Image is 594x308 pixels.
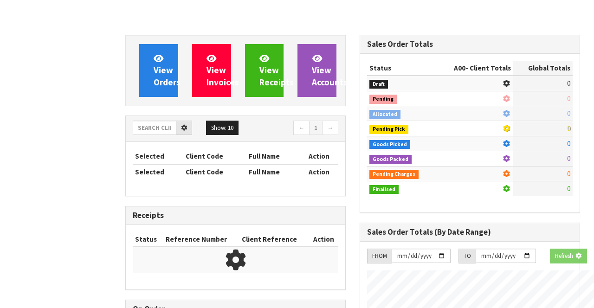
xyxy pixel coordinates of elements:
th: Action [300,149,338,164]
span: Pending Charges [369,170,419,179]
th: Selected [133,149,183,164]
span: 0 [567,124,570,133]
span: 0 [567,184,570,193]
th: Reference Number [163,232,239,247]
span: View Invoices [207,53,239,88]
div: FROM [367,249,392,263]
th: Action [300,164,338,179]
span: Pending [369,95,397,104]
button: Refresh [550,249,587,263]
span: 0 [567,79,570,88]
span: Allocated [369,110,400,119]
a: ViewOrders [139,44,178,97]
a: ViewReceipts [245,44,284,97]
a: ViewAccounts [297,44,336,97]
h3: Sales Order Totals [367,40,573,49]
span: Goods Packed [369,155,412,164]
th: Client Code [183,149,246,164]
th: Status [367,61,435,76]
button: Show: 10 [206,121,239,135]
th: Global Totals [513,61,573,76]
th: Full Name [246,149,300,164]
th: Action [309,232,338,247]
a: ViewInvoices [192,44,231,97]
span: Finalised [369,185,399,194]
input: Search clients [133,121,176,135]
h3: Receipts [133,211,338,220]
span: Pending Pick [369,125,408,134]
th: Selected [133,164,183,179]
th: - Client Totals [435,61,513,76]
span: View Receipts [259,53,294,88]
span: Draft [369,80,388,89]
th: Full Name [246,164,300,179]
span: 0 [567,94,570,103]
span: 0 [567,154,570,163]
a: ← [293,121,310,135]
th: Status [133,232,163,247]
span: 0 [567,109,570,118]
span: A00 [454,64,465,72]
th: Client Code [183,164,246,179]
span: View Orders [154,53,181,88]
th: Client Reference [239,232,309,247]
a: 1 [309,121,323,135]
span: 0 [567,139,570,148]
span: Goods Picked [369,140,410,149]
div: TO [458,249,476,263]
span: 0 [567,169,570,178]
nav: Page navigation [242,121,338,137]
a: → [322,121,338,135]
h3: Sales Order Totals (By Date Range) [367,228,573,237]
span: View Accounts [312,53,348,88]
